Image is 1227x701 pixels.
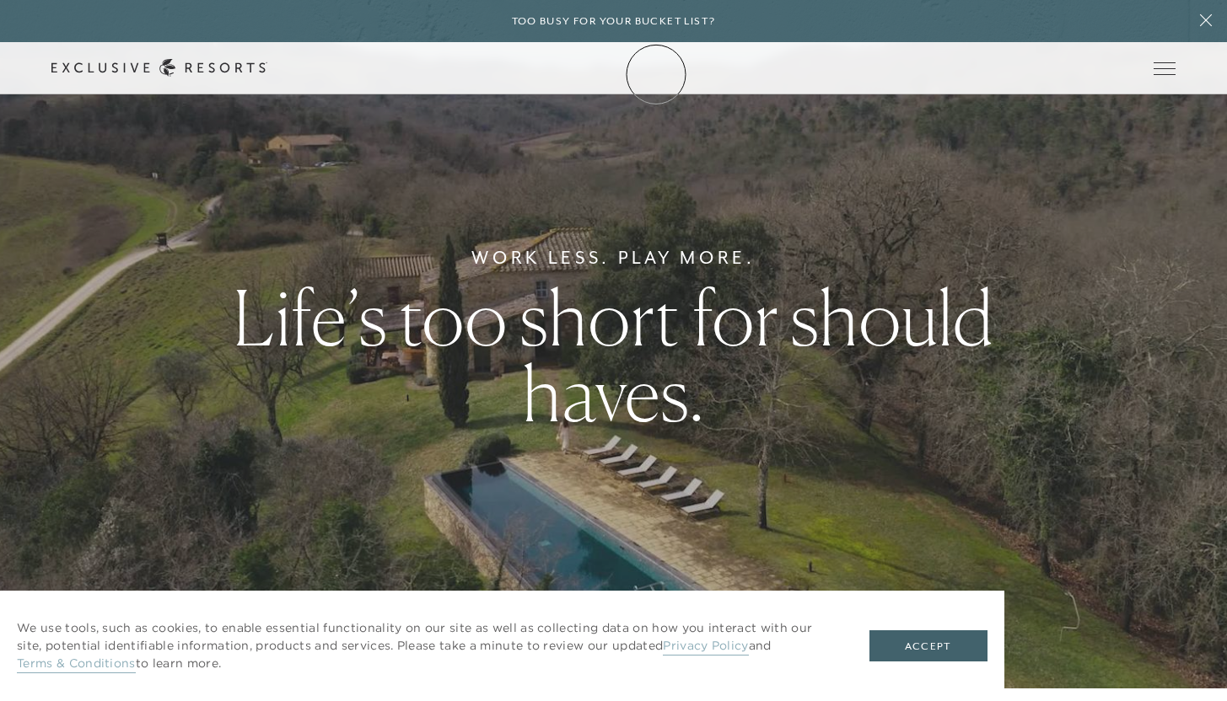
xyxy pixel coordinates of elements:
[1154,62,1176,74] button: Open navigation
[214,280,1012,431] h1: Life’s too short for should haves.
[17,619,836,672] p: We use tools, such as cookies, to enable essential functionality on our site as well as collectin...
[17,656,136,673] a: Terms & Conditions
[663,638,748,656] a: Privacy Policy
[869,630,988,662] button: Accept
[471,244,756,271] h6: Work Less. Play More.
[512,13,716,29] h6: Too busy for your bucket list?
